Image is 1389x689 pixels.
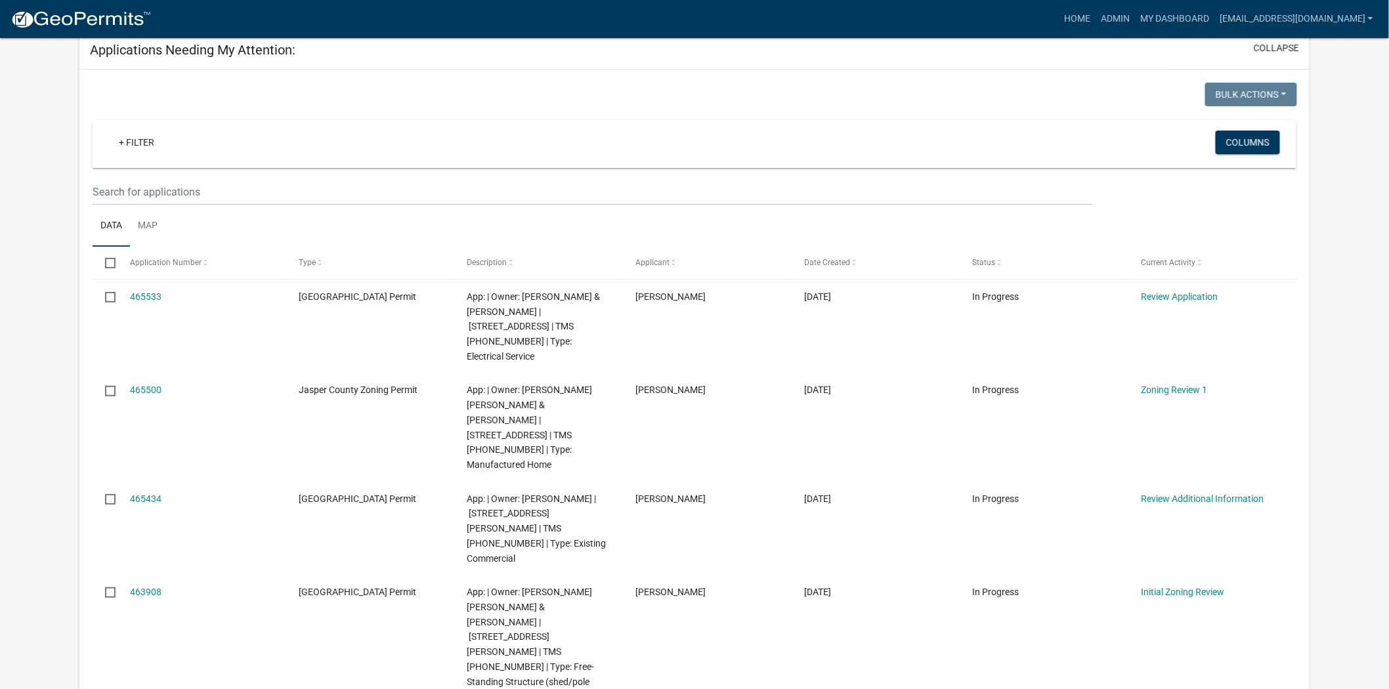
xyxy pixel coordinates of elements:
span: Amanda Novas [635,493,706,504]
button: Columns [1216,131,1280,154]
input: Search for applications [93,178,1093,205]
datatable-header-cell: Select [93,247,118,278]
span: Jasper County Building Permit [299,587,416,597]
datatable-header-cell: Current Activity [1128,247,1297,278]
datatable-header-cell: Applicant [623,247,792,278]
a: Review Application [1141,291,1218,302]
span: In Progress [973,291,1019,302]
span: Type [299,258,316,267]
button: Bulk Actions [1205,83,1297,106]
a: Home [1059,7,1096,31]
a: 465500 [130,385,161,395]
a: Initial Zoning Review [1141,587,1224,597]
span: Belinda Cuenca [635,291,706,302]
datatable-header-cell: Status [960,247,1128,278]
span: 08/18/2025 [804,385,831,395]
span: In Progress [973,587,1019,597]
span: 08/18/2025 [804,493,831,504]
span: App: | Owner: CUENCA BELINDA & JUAN MORA | 402 Pine Arbor Rd | TMS 041-08-03-010 | Type: Electric... [467,291,601,362]
button: collapse [1254,41,1299,55]
span: Application Number [130,258,202,267]
span: In Progress [973,493,1019,504]
span: 08/18/2025 [804,291,831,302]
span: Current Activity [1141,258,1195,267]
datatable-header-cell: Type [286,247,455,278]
span: Jasper County Zoning Permit [299,385,417,395]
span: Jasper County Building Permit [299,291,416,302]
span: App: | Owner: ISMAIL CHRISTINE | 3650 OKATIE HWY S | TMS 038-00-09-054 | Type: Existing Commercial [467,493,607,564]
a: + Filter [108,131,165,154]
a: [EMAIL_ADDRESS][DOMAIN_NAME] [1214,7,1378,31]
datatable-header-cell: Description [454,247,623,278]
a: 465533 [130,291,161,302]
a: My Dashboard [1135,7,1214,31]
a: Review Additional Information [1141,493,1264,504]
span: Jasper County Building Permit [299,493,416,504]
a: 465434 [130,493,161,504]
a: 463908 [130,587,161,597]
datatable-header-cell: Date Created [792,247,960,278]
span: App: | Owner: NAJERA JOEL ORTEGA & SARAHI | 721 oak park rd | TMS 046-00-06-178 | Type: Manufactu... [467,385,593,470]
span: Applicant [635,258,670,267]
a: Data [93,205,130,247]
a: Map [130,205,165,247]
span: Sarahi [635,385,706,395]
span: Status [973,258,996,267]
a: Admin [1096,7,1135,31]
span: Date Created [804,258,850,267]
datatable-header-cell: Application Number [118,247,286,278]
span: Description [467,258,507,267]
span: In Progress [973,385,1019,395]
span: Genrry García aguado [635,587,706,597]
a: Zoning Review 1 [1141,385,1207,395]
h5: Applications Needing My Attention: [90,42,295,58]
span: 08/14/2025 [804,587,831,597]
